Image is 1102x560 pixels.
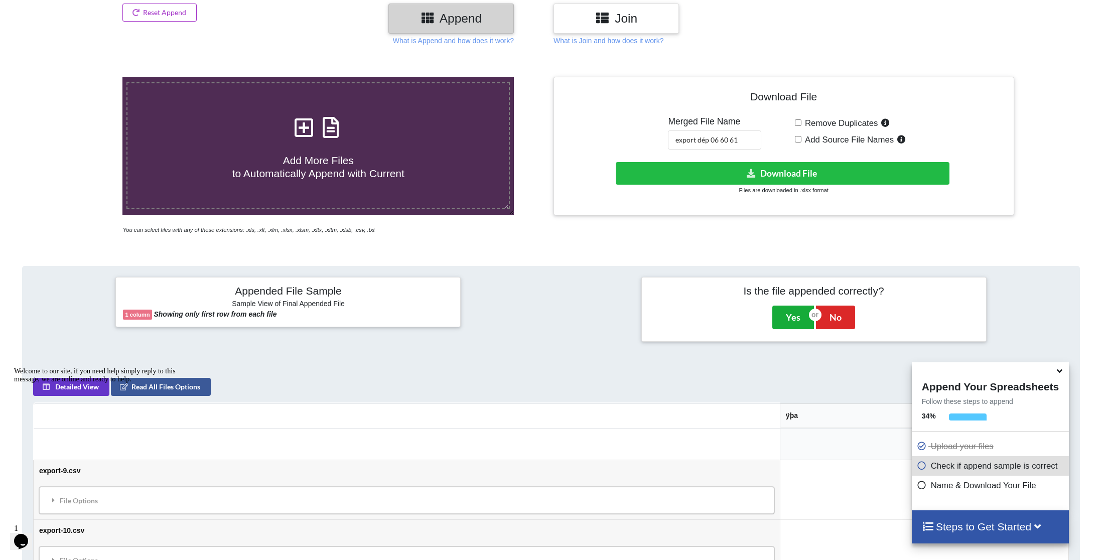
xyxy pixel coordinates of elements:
div: Welcome to our site, if you need help simply reply to this message, we are online and ready to help. [4,4,185,20]
button: Reset Append [122,4,197,22]
h6: Sample View of Final Appended File [123,300,453,310]
button: Yes [772,306,814,329]
h4: Append Your Spreadsheets [912,378,1069,393]
p: Name & Download Your File [917,479,1066,492]
b: 34 % [922,412,936,420]
span: Add Source File Names [801,135,894,145]
p: Upload your files [917,440,1066,453]
p: What is Join and how does it work? [554,36,663,46]
button: Download File [616,162,950,185]
button: Read All Files Options [111,378,211,396]
p: What is Append and how does it work? [393,36,514,46]
i: You can select files with any of these extensions: .xls, .xlt, .xlm, .xlsx, .xlsm, .xltx, .xltm, ... [122,227,374,233]
input: Enter File Name [668,130,761,150]
iframe: chat widget [10,363,191,515]
h4: Appended File Sample [123,285,453,299]
h3: Join [561,11,671,26]
span: Welcome to our site, if you need help simply reply to this message, we are online and ready to help. [4,4,166,20]
b: Showing only first row from each file [154,310,277,318]
button: No [816,306,855,329]
b: 1 column [125,312,150,318]
p: Follow these steps to append [912,396,1069,406]
th: ÿþa [780,403,1068,428]
h3: Append [396,11,506,26]
h5: Merged File Name [668,116,761,127]
div: File Options [42,490,771,511]
td: export-9.csv [34,460,780,519]
iframe: chat widget [10,520,42,550]
span: Remove Duplicates [801,118,878,128]
h4: Steps to Get Started [922,520,1059,533]
span: Add More Files to Automatically Append with Current [232,155,404,179]
p: Check if append sample is correct [917,460,1066,472]
h4: Is the file appended correctly? [649,285,979,297]
small: Files are downloaded in .xlsx format [739,187,829,193]
h4: Download File [561,84,1007,113]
